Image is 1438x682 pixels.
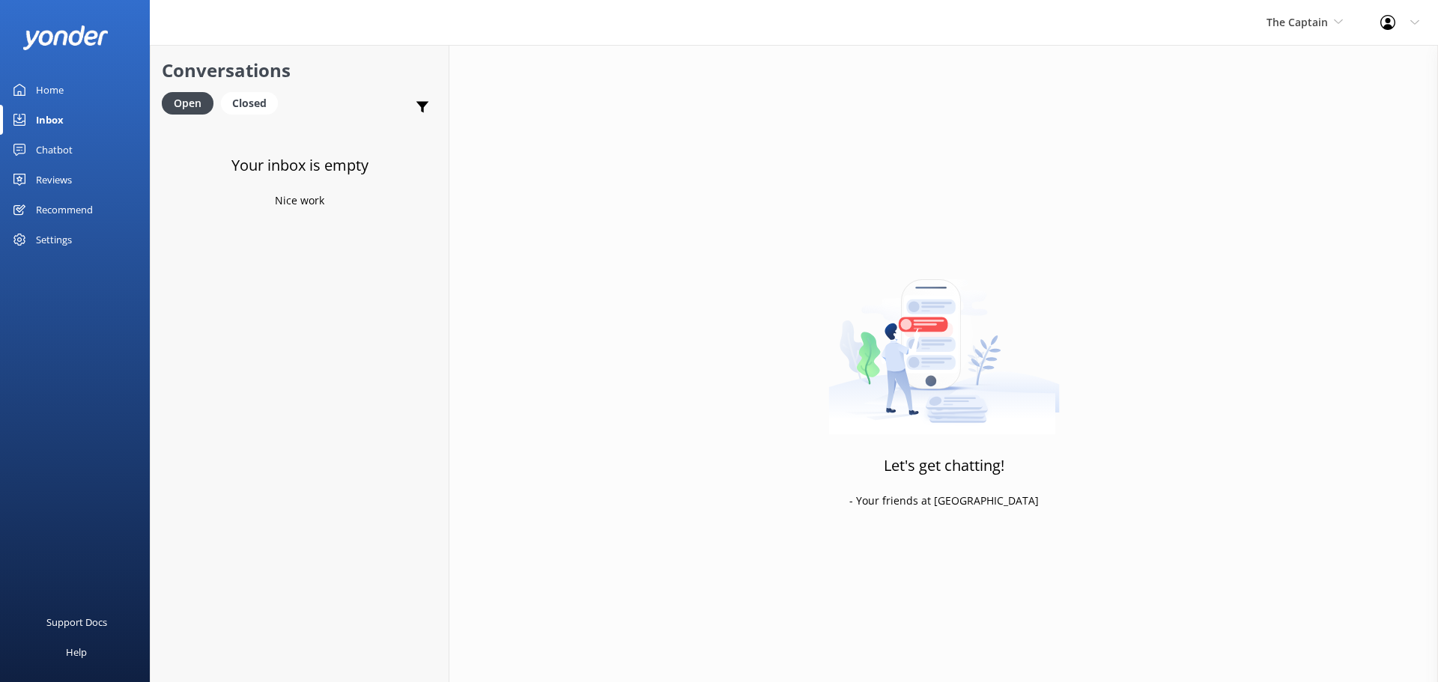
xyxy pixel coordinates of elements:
[66,637,87,667] div: Help
[36,195,93,225] div: Recommend
[221,92,278,115] div: Closed
[162,94,221,111] a: Open
[36,165,72,195] div: Reviews
[884,454,1004,478] h3: Let's get chatting!
[828,248,1060,435] img: artwork of a man stealing a conversation from at giant smartphone
[849,493,1039,509] p: - Your friends at [GEOGRAPHIC_DATA]
[36,75,64,105] div: Home
[22,25,109,50] img: yonder-white-logo.png
[275,192,324,209] p: Nice work
[36,105,64,135] div: Inbox
[162,92,213,115] div: Open
[231,153,368,177] h3: Your inbox is empty
[46,607,107,637] div: Support Docs
[36,225,72,255] div: Settings
[1266,15,1328,29] span: The Captain
[162,56,437,85] h2: Conversations
[36,135,73,165] div: Chatbot
[221,94,285,111] a: Closed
